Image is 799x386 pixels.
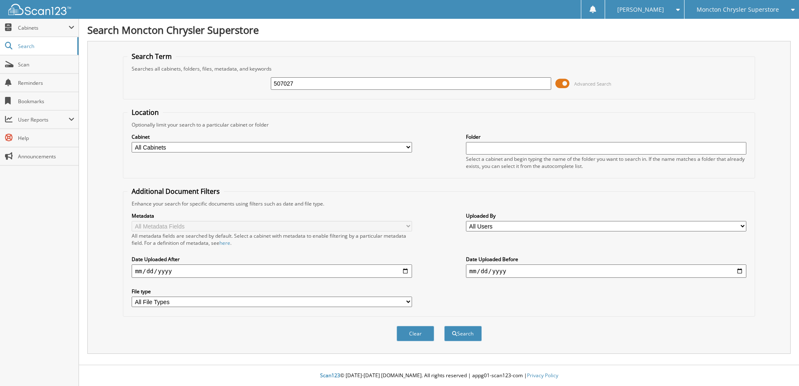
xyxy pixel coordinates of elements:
label: Metadata [132,212,412,219]
span: Scan123 [320,372,340,379]
label: Folder [466,133,746,140]
input: start [132,264,412,278]
a: Privacy Policy [527,372,558,379]
span: Search [18,43,73,50]
label: Cabinet [132,133,412,140]
h1: Search Moncton Chrysler Superstore [87,23,791,37]
div: Searches all cabinets, folders, files, metadata, and keywords [127,65,751,72]
span: Bookmarks [18,98,74,105]
div: Optionally limit your search to a particular cabinet or folder [127,121,751,128]
label: Date Uploaded After [132,256,412,263]
span: [PERSON_NAME] [617,7,664,12]
legend: Additional Document Filters [127,187,224,196]
span: Help [18,135,74,142]
span: Advanced Search [574,81,611,87]
span: Reminders [18,79,74,86]
div: © [DATE]-[DATE] [DOMAIN_NAME]. All rights reserved | appg01-scan123-com | [79,366,799,386]
legend: Search Term [127,52,176,61]
label: File type [132,288,412,295]
button: Search [444,326,482,341]
span: Scan [18,61,74,68]
span: Announcements [18,153,74,160]
input: end [466,264,746,278]
div: Select a cabinet and begin typing the name of the folder you want to search in. If the name match... [466,155,746,170]
img: scan123-logo-white.svg [8,4,71,15]
span: Moncton Chrysler Superstore [697,7,779,12]
label: Uploaded By [466,212,746,219]
iframe: Chat Widget [757,346,799,386]
div: Enhance your search for specific documents using filters such as date and file type. [127,200,751,207]
a: here [219,239,230,246]
span: Cabinets [18,24,69,31]
button: Clear [397,326,434,341]
div: All metadata fields are searched by default. Select a cabinet with metadata to enable filtering b... [132,232,412,246]
span: User Reports [18,116,69,123]
legend: Location [127,108,163,117]
label: Date Uploaded Before [466,256,746,263]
